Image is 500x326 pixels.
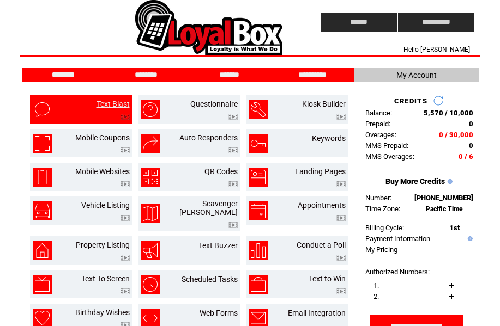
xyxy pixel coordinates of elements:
[190,100,238,108] a: Questionnaire
[365,224,404,232] span: Billing Cycle:
[365,152,414,161] span: MMS Overages:
[365,142,408,150] span: MMS Prepaid:
[288,309,346,317] a: Email Integration
[141,100,160,119] img: questionnaire.png
[365,268,430,276] span: Authorized Numbers:
[75,308,130,317] a: Birthday Wishes
[336,255,346,261] img: video.png
[33,275,52,294] img: text-to-screen.png
[298,201,346,210] a: Appointments
[141,241,160,260] img: text-buzzer.png
[204,167,238,176] a: QR Codes
[396,71,437,79] span: My Account
[76,241,130,249] a: Property Listing
[297,241,346,249] a: Conduct a Poll
[309,274,346,283] a: Text to Win
[302,100,346,108] a: Kiosk Builder
[121,255,130,261] img: video.png
[121,114,130,120] img: video.png
[469,120,473,128] span: 0
[141,275,160,294] img: scheduled-tasks.png
[365,131,396,139] span: Overages:
[365,245,397,254] a: My Pricing
[33,241,52,260] img: property-listing.png
[33,134,52,153] img: mobile-coupons.png
[249,241,268,260] img: conduct-a-poll.png
[141,168,160,187] img: qr-codes.png
[228,222,238,228] img: video.png
[336,114,346,120] img: video.png
[403,46,470,53] span: Hello [PERSON_NAME]
[75,167,130,176] a: Mobile Websites
[228,147,238,153] img: video.png
[365,120,390,128] span: Prepaid:
[336,288,346,294] img: video.png
[424,109,473,117] span: 5,570 / 10,000
[228,114,238,120] img: video.png
[465,236,473,241] img: help.gif
[374,292,379,300] span: 2.
[365,205,400,213] span: Time Zone:
[33,100,52,119] img: text-blast.png
[394,97,427,105] span: CREDITS
[365,109,392,117] span: Balance:
[295,167,346,176] a: Landing Pages
[469,142,473,150] span: 0
[459,152,473,161] span: 0 / 6
[365,235,430,243] a: Payment Information
[249,100,268,119] img: kiosk-builder.png
[312,134,346,143] a: Keywords
[179,133,238,142] a: Auto Responders
[374,281,379,290] span: 1.
[414,194,473,202] span: [PHONE_NUMBER]
[33,168,52,187] img: mobile-websites.png
[141,134,160,153] img: auto-responders.png
[336,181,346,187] img: video.png
[75,133,130,142] a: Mobile Coupons
[249,168,268,187] img: landing-pages.png
[141,204,160,223] img: scavenger-hunt.png
[179,199,238,217] a: Scavenger [PERSON_NAME]
[445,179,453,184] img: help.gif
[249,275,268,294] img: text-to-win.png
[182,275,238,284] a: Scheduled Tasks
[121,181,130,187] img: video.png
[81,274,130,283] a: Text To Screen
[249,201,268,220] img: appointments.png
[439,131,473,139] span: 0 / 30,000
[336,215,346,221] img: video.png
[200,309,238,317] a: Web Forms
[449,224,460,232] span: 1st
[385,177,445,186] a: Buy More Credits
[81,201,130,210] a: Vehicle Listing
[426,205,463,213] span: Pacific Time
[198,241,238,250] a: Text Buzzer
[121,215,130,221] img: video.png
[249,134,268,153] img: keywords.png
[121,147,130,153] img: video.png
[97,100,130,108] a: Text Blast
[365,194,391,202] span: Number:
[33,201,52,220] img: vehicle-listing.png
[228,181,238,187] img: video.png
[121,288,130,294] img: video.png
